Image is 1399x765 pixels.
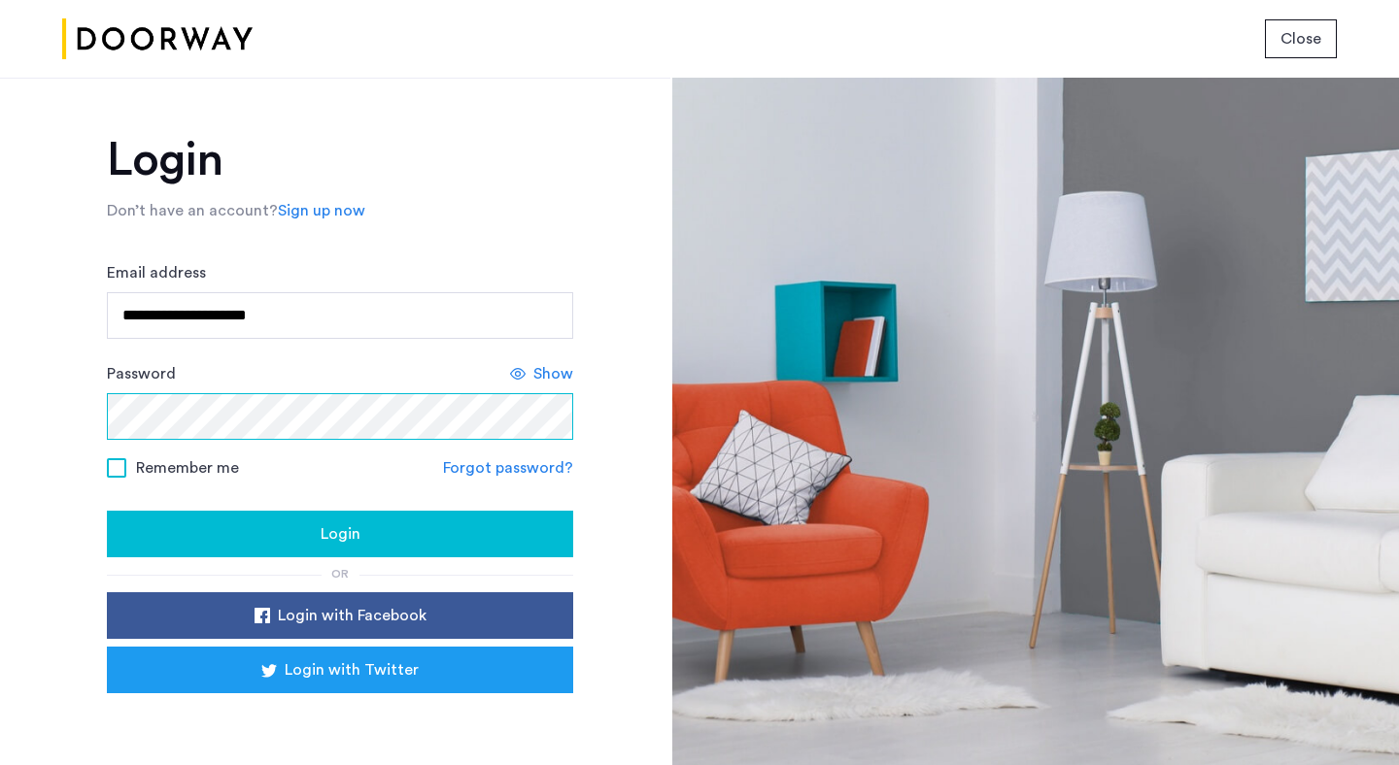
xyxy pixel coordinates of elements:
a: Sign up now [278,199,365,222]
span: Login with Facebook [278,604,427,627]
span: Login with Twitter [285,658,419,682]
span: Don’t have an account? [107,203,278,218]
img: logo [62,3,253,76]
h1: Login [107,137,573,183]
span: Login [321,522,360,546]
button: button [107,592,573,639]
span: Show [533,362,573,385]
label: Password [107,362,176,385]
span: or [331,568,349,580]
button: button [107,511,573,557]
a: Forgot password? [443,456,573,480]
iframe: Sign in with Google Button [136,699,544,742]
label: Email address [107,261,206,284]
span: Close [1280,27,1321,50]
span: Remember me [136,456,239,480]
button: button [107,647,573,693]
button: button [1265,19,1337,58]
